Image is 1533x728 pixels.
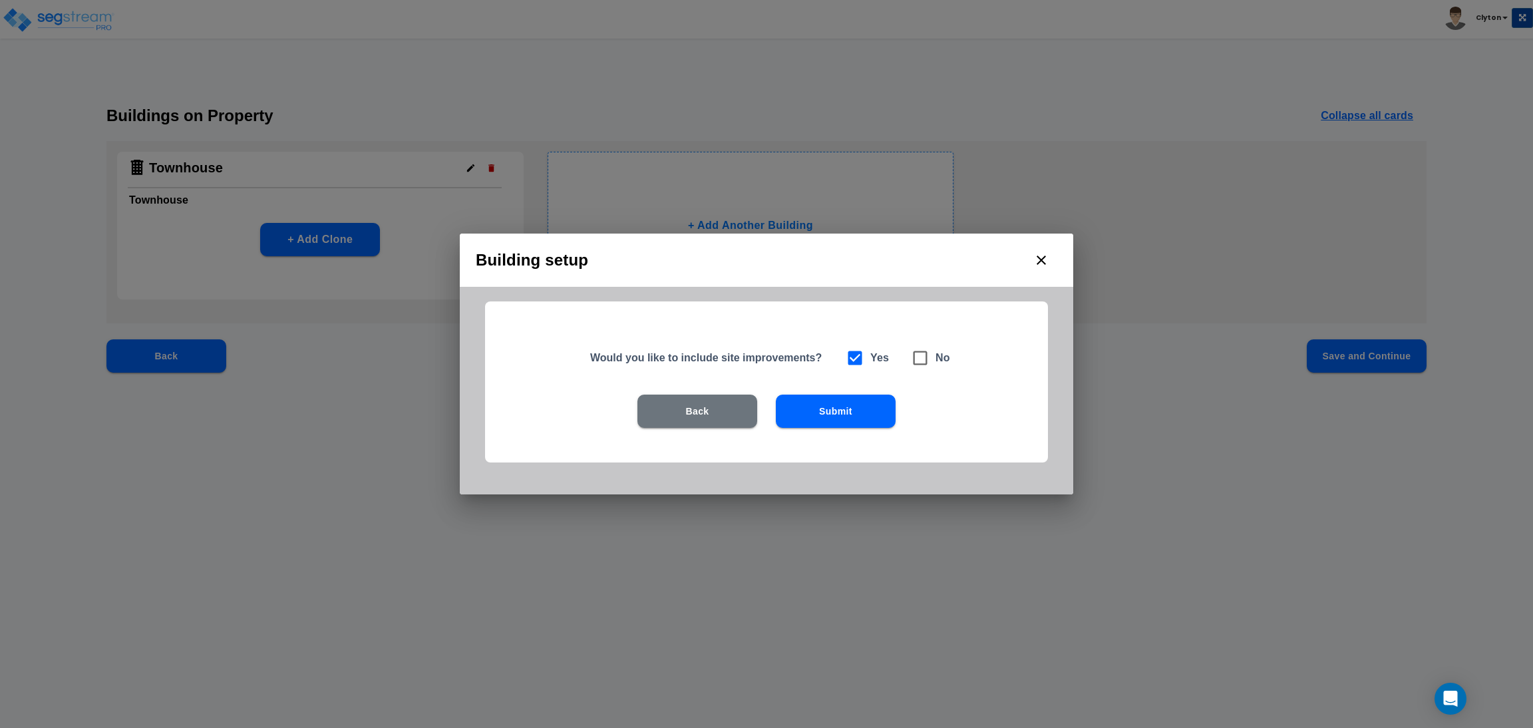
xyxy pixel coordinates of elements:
[637,395,757,428] button: Back
[870,349,889,367] h6: Yes
[590,351,829,365] h5: Would you like to include site improvements?
[936,349,950,367] h6: No
[776,395,896,428] button: Submit
[1025,244,1057,276] button: close
[460,234,1073,287] h2: Building setup
[1435,683,1466,715] div: Open Intercom Messenger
